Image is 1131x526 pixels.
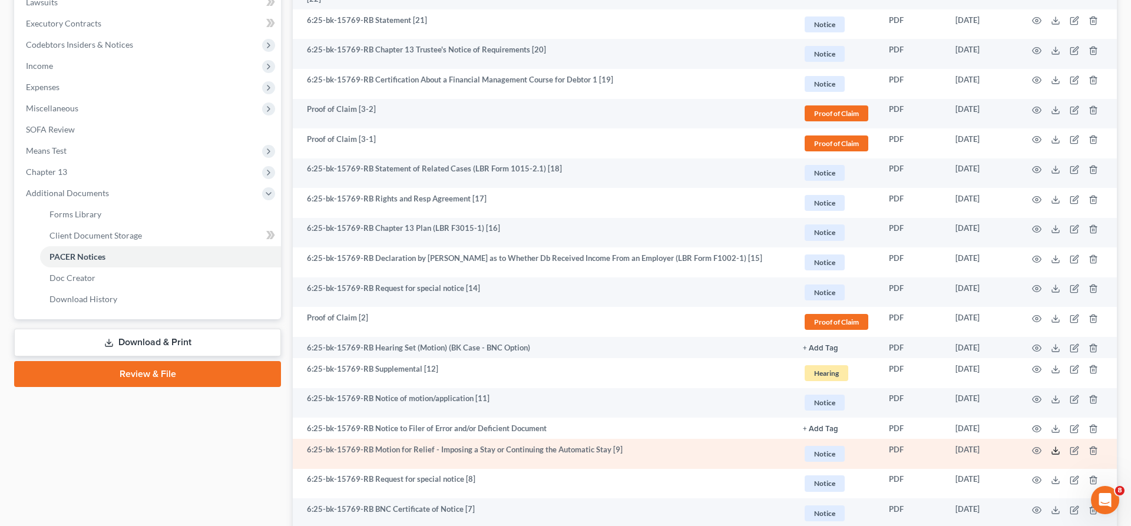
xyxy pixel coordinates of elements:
a: Notice [803,163,870,183]
button: + Add Tag [803,345,838,352]
a: Notice [803,223,870,242]
span: PACER Notices [49,252,105,262]
a: Proof of Claim [803,134,870,153]
td: PDF [879,128,946,158]
td: PDF [879,469,946,499]
td: [DATE] [946,247,1018,277]
span: Chapter 13 [26,167,67,177]
a: + Add Tag [803,423,870,434]
td: [DATE] [946,158,1018,188]
a: Client Document Storage [40,225,281,246]
td: [DATE] [946,9,1018,39]
a: Forms Library [40,204,281,225]
a: Proof of Claim [803,312,870,332]
td: 6:25-bk-15769-RB Chapter 13 Plan (LBR F3015-1) [16] [293,218,793,248]
td: PDF [879,337,946,358]
td: PDF [879,39,946,69]
td: 6:25-bk-15769-RB Supplemental [12] [293,358,793,388]
span: Notice [805,76,845,92]
td: PDF [879,99,946,129]
td: PDF [879,277,946,307]
a: Notice [803,393,870,412]
span: Expenses [26,82,59,92]
td: Proof of Claim [2] [293,307,793,337]
td: 6:25-bk-15769-RB Request for special notice [14] [293,277,793,307]
span: Doc Creator [49,273,95,283]
a: Notice [803,253,870,272]
td: PDF [879,439,946,469]
span: SOFA Review [26,124,75,134]
td: 6:25-bk-15769-RB Request for special notice [8] [293,469,793,499]
span: Notice [805,505,845,521]
td: PDF [879,358,946,388]
span: Means Test [26,145,67,156]
a: Proof of Claim [803,104,870,123]
a: SOFA Review [16,119,281,140]
span: Notice [805,224,845,240]
span: Download History [49,294,117,304]
span: Proof of Claim [805,314,868,330]
span: Notice [805,446,845,462]
a: PACER Notices [40,246,281,267]
td: 6:25-bk-15769-RB Rights and Resp Agreement [17] [293,188,793,218]
td: 6:25-bk-15769-RB Statement of Related Cases (LBR Form 1015-2.1) [18] [293,158,793,188]
td: PDF [879,247,946,277]
span: Notice [805,46,845,62]
td: [DATE] [946,337,1018,358]
span: Client Document Storage [49,230,142,240]
td: [DATE] [946,128,1018,158]
span: Notice [805,165,845,181]
a: Review & File [14,361,281,387]
td: [DATE] [946,39,1018,69]
a: Notice [803,15,870,34]
td: [DATE] [946,277,1018,307]
a: Notice [803,74,870,94]
a: Download & Print [14,329,281,356]
td: [DATE] [946,307,1018,337]
td: 6:25-bk-15769-RB Notice to Filer of Error and/or Deficient Document [293,418,793,439]
span: Executory Contracts [26,18,101,28]
span: Proof of Claim [805,105,868,121]
td: PDF [879,188,946,218]
td: PDF [879,158,946,188]
span: Hearing [805,365,848,381]
td: PDF [879,9,946,39]
button: + Add Tag [803,425,838,433]
a: Notice [803,474,870,493]
a: Hearing [803,363,870,383]
iframe: Intercom live chat [1091,486,1119,514]
span: Notice [805,16,845,32]
a: Notice [803,504,870,523]
a: Notice [803,444,870,464]
td: [DATE] [946,99,1018,129]
span: Notice [805,254,845,270]
td: PDF [879,69,946,99]
td: Proof of Claim [3-1] [293,128,793,158]
a: Executory Contracts [16,13,281,34]
span: Proof of Claim [805,135,868,151]
span: Income [26,61,53,71]
a: Download History [40,289,281,310]
td: 6:25-bk-15769-RB Motion for Relief - Imposing a Stay or Continuing the Automatic Stay [9] [293,439,793,469]
td: [DATE] [946,439,1018,469]
span: Codebtors Insiders & Notices [26,39,133,49]
td: 6:25-bk-15769-RB Certification About a Financial Management Course for Debtor 1 [19] [293,69,793,99]
td: Proof of Claim [3-2] [293,99,793,129]
td: [DATE] [946,188,1018,218]
td: 6:25-bk-15769-RB Declaration by [PERSON_NAME] as to Whether Db Received Income From an Employer (... [293,247,793,277]
td: 6:25-bk-15769-RB Statement [21] [293,9,793,39]
a: Doc Creator [40,267,281,289]
a: + Add Tag [803,342,870,353]
span: Additional Documents [26,188,109,198]
span: Notice [805,284,845,300]
td: [DATE] [946,218,1018,248]
td: [DATE] [946,69,1018,99]
a: Notice [803,283,870,302]
td: PDF [879,418,946,439]
td: [DATE] [946,388,1018,418]
td: 6:25-bk-15769-RB Hearing Set (Motion) (BK Case - BNC Option) [293,337,793,358]
span: Miscellaneous [26,103,78,113]
a: Notice [803,44,870,64]
td: PDF [879,218,946,248]
a: Notice [803,193,870,213]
